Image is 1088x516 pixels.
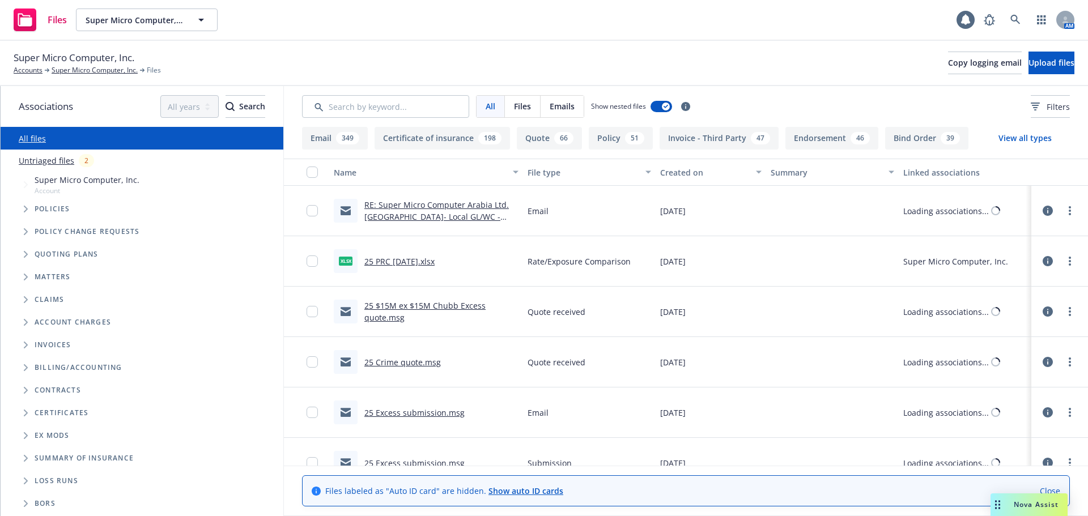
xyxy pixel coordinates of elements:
[550,100,575,112] span: Emails
[488,485,563,496] a: Show auto ID cards
[656,159,766,186] button: Created on
[9,4,71,36] a: Files
[903,167,1027,178] div: Linked associations
[478,132,501,144] div: 198
[903,306,989,318] div: Loading associations...
[903,255,1008,267] div: Super Micro Computer, Inc.
[528,205,549,217] span: Email
[48,15,67,24] span: Files
[35,296,64,303] span: Claims
[35,477,78,484] span: Loss Runs
[364,199,509,234] a: RE: Super Micro Computer Arabia Ltd. [GEOGRAPHIC_DATA]- Local GL/WC -NEW
[766,159,899,186] button: Summary
[336,132,359,144] div: 349
[1063,355,1077,369] a: more
[1063,204,1077,218] a: more
[364,256,435,267] a: 25 PRC [DATE].xlsx
[978,8,1001,31] a: Report a Bug
[851,132,870,144] div: 46
[903,356,989,368] div: Loading associations...
[991,493,1068,516] button: Nova Assist
[660,167,749,178] div: Created on
[35,387,81,394] span: Contracts
[528,356,585,368] span: Quote received
[1004,8,1027,31] a: Search
[589,127,653,150] button: Policy
[751,132,770,144] div: 47
[660,205,686,217] span: [DATE]
[35,274,70,280] span: Matters
[86,14,184,26] span: Super Micro Computer, Inc.
[660,407,686,419] span: [DATE]
[660,306,686,318] span: [DATE]
[486,100,495,112] span: All
[364,357,441,368] a: 25 Crime quote.msg
[899,159,1031,186] button: Linked associations
[307,255,318,267] input: Toggle Row Selected
[948,52,1022,74] button: Copy logging email
[941,132,960,144] div: 39
[1014,500,1059,509] span: Nova Assist
[1030,8,1053,31] a: Switch app
[554,132,573,144] div: 66
[52,65,138,75] a: Super Micro Computer, Inc.
[528,255,631,267] span: Rate/Exposure Comparison
[523,159,656,186] button: File type
[35,455,134,462] span: Summary of insurance
[339,257,352,265] span: xlsx
[35,206,70,212] span: Policies
[591,101,646,111] span: Show nested files
[307,457,318,468] input: Toggle Row Selected
[79,154,94,167] div: 2
[302,127,368,150] button: Email
[528,306,585,318] span: Quote received
[76,8,218,31] button: Super Micro Computer, Inc.
[35,410,88,416] span: Certificates
[625,132,644,144] div: 51
[147,65,161,75] span: Files
[329,159,523,186] button: Name
[364,300,486,323] a: 25 $15M ex $15M Chubb Excess quote.msg
[35,228,139,235] span: Policy change requests
[1028,52,1074,74] button: Upload files
[375,127,510,150] button: Certificate of insurance
[19,99,73,114] span: Associations
[1063,406,1077,419] a: more
[226,102,235,111] svg: Search
[948,57,1022,68] span: Copy logging email
[517,127,582,150] button: Quote
[226,95,265,118] button: SearchSearch
[35,342,71,348] span: Invoices
[35,364,122,371] span: Billing/Accounting
[14,50,134,65] span: Super Micro Computer, Inc.
[1047,101,1070,113] span: Filters
[307,407,318,418] input: Toggle Row Selected
[885,127,968,150] button: Bind Order
[1040,485,1060,497] a: Close
[528,167,639,178] div: File type
[226,96,265,117] div: Search
[307,306,318,317] input: Toggle Row Selected
[14,65,42,75] a: Accounts
[35,319,111,326] span: Account charges
[307,167,318,178] input: Select all
[991,493,1005,516] div: Drag to move
[528,407,549,419] span: Email
[660,356,686,368] span: [DATE]
[1,172,283,356] div: Tree Example
[771,167,882,178] div: Summary
[334,167,506,178] div: Name
[1063,305,1077,318] a: more
[1063,254,1077,268] a: more
[1031,95,1070,118] button: Filters
[980,127,1070,150] button: View all types
[307,205,318,216] input: Toggle Row Selected
[19,133,46,144] a: All files
[35,432,69,439] span: Ex Mods
[528,457,572,469] span: Submission
[325,485,563,497] span: Files labeled as "Auto ID card" are hidden.
[1063,456,1077,470] a: more
[19,155,74,167] a: Untriaged files
[302,95,469,118] input: Search by keyword...
[35,500,56,507] span: BORs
